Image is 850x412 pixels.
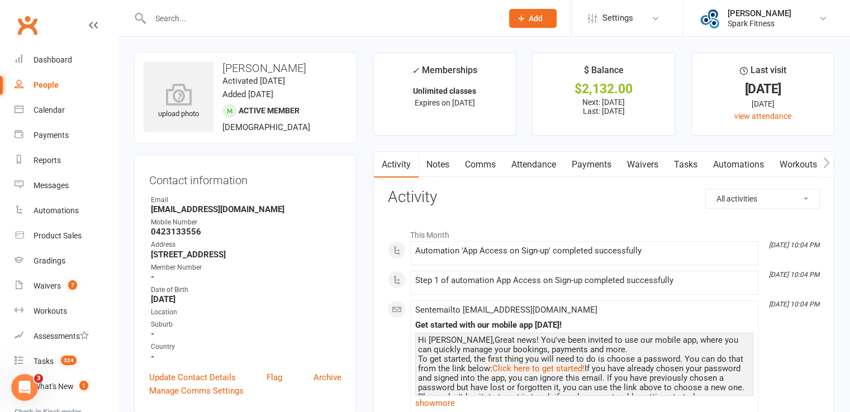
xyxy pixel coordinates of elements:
[34,231,82,240] div: Product Sales
[15,248,118,274] a: Gradings
[144,62,347,74] h3: [PERSON_NAME]
[34,181,69,190] div: Messages
[740,63,786,83] div: Last visit
[68,280,77,290] span: 7
[504,152,564,178] a: Attendance
[728,8,791,18] div: [PERSON_NAME]
[543,98,664,116] p: Next: [DATE] Last: [DATE]
[149,384,244,397] a: Manage Comms Settings
[702,98,824,110] div: [DATE]
[15,374,118,399] a: What's New1
[412,65,419,76] i: ✓
[314,371,341,384] a: Archive
[769,241,819,249] i: [DATE] 10:04 PM
[34,281,61,290] div: Waivers
[412,63,477,84] div: Memberships
[769,300,819,308] i: [DATE] 10:04 PM
[34,131,69,140] div: Payments
[419,152,457,178] a: Notes
[34,206,79,215] div: Automations
[144,83,213,120] div: upload photo
[79,381,88,390] span: 1
[529,14,543,23] span: Add
[151,217,341,228] div: Mobile Number
[15,123,118,148] a: Payments
[151,307,341,318] div: Location
[415,276,753,285] div: Step 1 of automation App Access on Sign-up completed successfully
[15,324,118,349] a: Assessments
[388,223,820,241] li: This Month
[702,83,824,95] div: [DATE]
[15,299,118,324] a: Workouts
[34,357,54,366] div: Tasks
[15,47,118,73] a: Dashboard
[584,63,624,83] div: $ Balance
[15,349,118,374] a: Tasks 324
[34,256,65,265] div: Gradings
[509,9,557,28] button: Add
[15,73,118,98] a: People
[151,319,341,330] div: Suburb
[151,262,341,273] div: Member Number
[151,285,341,295] div: Date of Birth
[34,382,74,391] div: What's New
[34,332,89,341] div: Assessments
[543,83,664,95] div: $2,132.00
[239,106,300,115] span: Active member
[34,80,59,89] div: People
[151,227,341,237] strong: 0423133556
[15,223,118,248] a: Product Sales
[15,198,118,223] a: Automations
[769,271,819,279] i: [DATE] 10:04 PM
[492,363,585,373] a: Click here to get started!
[15,98,118,123] a: Calendar
[415,320,753,330] div: Get started with our mobile app [DATE]!
[15,148,118,173] a: Reports
[564,152,619,178] a: Payments
[151,272,341,282] strong: -
[34,374,43,383] span: 3
[413,87,476,95] strong: Unlimited classes
[34,156,61,165] div: Reports
[61,356,77,365] span: 324
[147,11,495,26] input: Search...
[151,250,341,260] strong: [STREET_ADDRESS]
[34,106,65,114] div: Calendar
[415,305,597,315] span: Sent email to [EMAIL_ADDRESS][DOMAIN_NAME]
[151,329,341,339] strong: -
[415,395,753,411] a: show more
[222,89,273,99] time: Added [DATE]
[13,11,41,39] a: Clubworx
[457,152,504,178] a: Comms
[151,239,341,250] div: Address
[728,18,791,28] div: Spark Fitness
[34,55,72,64] div: Dashboard
[700,7,722,30] img: thumb_image1643853315.png
[34,306,67,315] div: Workouts
[149,371,236,384] a: Update Contact Details
[149,170,341,186] h3: Contact information
[415,246,753,256] div: Automation 'App Access on Sign-up' completed successfully
[267,371,282,384] a: Flag
[602,6,633,31] span: Settings
[151,294,341,304] strong: [DATE]
[15,173,118,198] a: Messages
[734,112,791,121] a: view attendance
[222,122,310,132] span: [DEMOGRAPHIC_DATA]
[388,189,820,206] h3: Activity
[374,152,419,178] a: Activity
[151,204,341,214] strong: [EMAIL_ADDRESS][DOMAIN_NAME]
[619,152,666,178] a: Waivers
[15,274,118,299] a: Waivers 7
[151,352,341,362] strong: -
[415,98,475,107] span: Expires on [DATE]
[151,342,341,352] div: Country
[222,76,285,86] time: Activated [DATE]
[705,152,772,178] a: Automations
[666,152,705,178] a: Tasks
[772,152,825,178] a: Workouts
[11,374,38,401] iframe: Intercom live chat
[151,195,341,205] div: Email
